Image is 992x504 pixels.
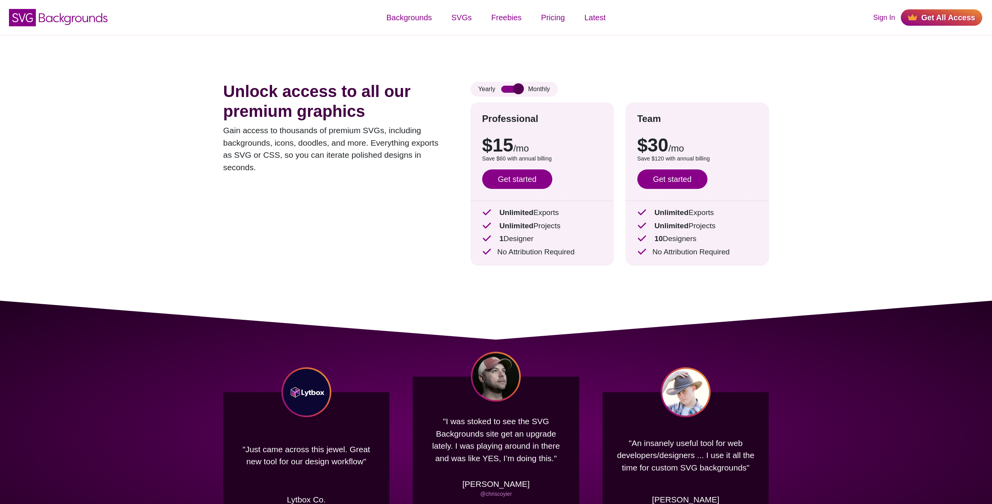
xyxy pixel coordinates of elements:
img: Jarod Peachey headshot [661,367,711,417]
strong: Unlimited [499,208,533,217]
a: SVGs [442,6,481,29]
p: Projects [637,220,757,232]
p: "I was stoked to see the SVG Backgrounds site get an upgrade lately. I was playing around in ther... [424,409,568,470]
p: "Just came across this jewel. Great new tool for our design workflow" [235,425,378,486]
p: Designer [482,233,602,245]
a: Latest [575,6,615,29]
img: Lytbox Co logo [281,367,331,417]
p: $15 [482,136,602,155]
a: Get started [637,169,707,189]
a: Freebies [481,6,531,29]
p: [PERSON_NAME] [462,478,530,490]
strong: Unlimited [499,222,533,230]
strong: Unlimited [654,222,688,230]
span: /mo [668,143,684,153]
p: Projects [482,220,602,232]
p: Gain access to thousands of premium SVGs, including backgrounds, icons, doodles, and more. Everyt... [223,124,447,173]
img: Chris Coyier headshot [471,352,521,402]
p: Save $60 with annual billing [482,155,602,163]
a: Backgrounds [377,6,442,29]
p: Designers [637,233,757,245]
span: /mo [513,143,529,153]
p: Exports [482,207,602,219]
a: @chriscoyier [480,491,512,497]
strong: Team [637,113,661,124]
div: Yearly Monthly [470,82,558,97]
strong: 1 [499,234,504,243]
strong: 10 [654,234,663,243]
p: $30 [637,136,757,155]
a: Get All Access [901,9,982,26]
h1: Unlock access to all our premium graphics [223,82,447,121]
p: Save $120 with annual billing [637,155,757,163]
p: Exports [637,207,757,219]
strong: Professional [482,113,538,124]
strong: Unlimited [654,208,688,217]
p: No Attribution Required [637,247,757,258]
a: Get started [482,169,552,189]
a: Pricing [531,6,575,29]
p: No Attribution Required [482,247,602,258]
a: Sign In [873,12,895,23]
p: "An insanely useful tool for web developers/designers ... I use it all the time for custom SVG ba... [614,425,757,486]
